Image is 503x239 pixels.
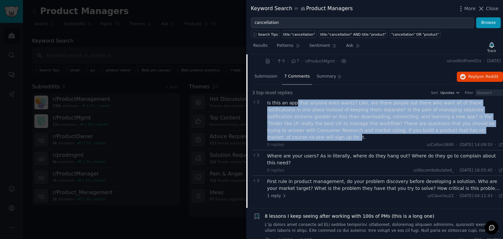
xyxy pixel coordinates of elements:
a: L’ip dolors amet consecte ad ELi seddoe temporinc utlaboreet, doloremag aliquaen adminimv, quisno... [265,222,501,233]
span: Search Tips [258,32,278,37]
span: [DATE] 04:12:43 [460,193,493,199]
span: on Reddit [479,74,498,79]
span: Close [486,5,498,12]
span: 3 [252,153,264,158]
button: Browse [476,17,501,28]
span: · [456,168,457,174]
div: Filter [465,90,473,95]
div: title:"cancellation" AND title:"product" [320,32,386,37]
span: Results [253,43,268,49]
div: title:"cancellation" [283,32,315,37]
span: r/ProductMgmt [305,59,335,64]
span: · [456,193,457,199]
span: [DATE] 14:09:55 [460,142,493,148]
a: title:"cancellation" [282,30,316,38]
span: 0 [276,58,285,64]
span: 3 [252,178,264,184]
button: Replyon Reddit [457,72,503,82]
span: 7 [291,58,299,64]
a: Patterns [274,41,302,54]
span: [DATE] [487,58,501,64]
span: · [495,193,496,199]
span: · [287,58,289,64]
div: "cancellation" OR "product" [391,32,439,37]
span: replies [277,89,293,96]
span: in [294,6,298,12]
span: u/coolkidfrom01s [447,58,481,64]
span: Summary [317,74,336,80]
a: Sentiment [307,41,339,54]
input: Try a keyword related to your business [251,17,474,28]
div: Keyword Search Product Managers [251,5,353,13]
span: · [484,58,485,64]
input: Keyword [475,89,503,96]
span: 3 [252,100,264,105]
a: Results [251,41,270,54]
span: 3 [252,89,255,96]
span: · [456,142,457,148]
a: 8 lessons I keep seeing after working with 100s of PMs (this is a long one) [265,213,435,220]
a: title:"cancellation" AND title:"product" [319,30,387,38]
span: More [464,5,476,12]
div: Track [487,48,496,53]
span: Upvotes [440,90,454,95]
span: u/Clauclou22 [428,193,454,198]
span: Patterns [277,43,293,49]
span: top-level [256,89,276,96]
span: Submission [254,74,277,80]
span: · [273,58,274,64]
span: 7 Comments [284,74,310,80]
span: Sentiment [309,43,330,49]
button: More [457,5,476,12]
a: Ask [344,41,363,54]
span: 1 reply [267,193,287,199]
span: · [495,168,496,174]
button: Upvotes [440,90,460,95]
span: · [302,58,303,64]
button: Close [478,5,498,12]
button: Search Tips [251,30,279,38]
span: Ask [346,43,353,49]
span: · [495,142,496,148]
button: Track [485,40,498,54]
span: u/discombobulated_ [413,168,454,173]
span: Reply [468,74,498,80]
a: "cancellation" OR "product" [390,30,440,38]
div: Sort [431,90,438,95]
span: [DATE] 18:55:45 [460,168,493,174]
span: u/Colton3690 [427,142,454,147]
span: · [337,58,339,64]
